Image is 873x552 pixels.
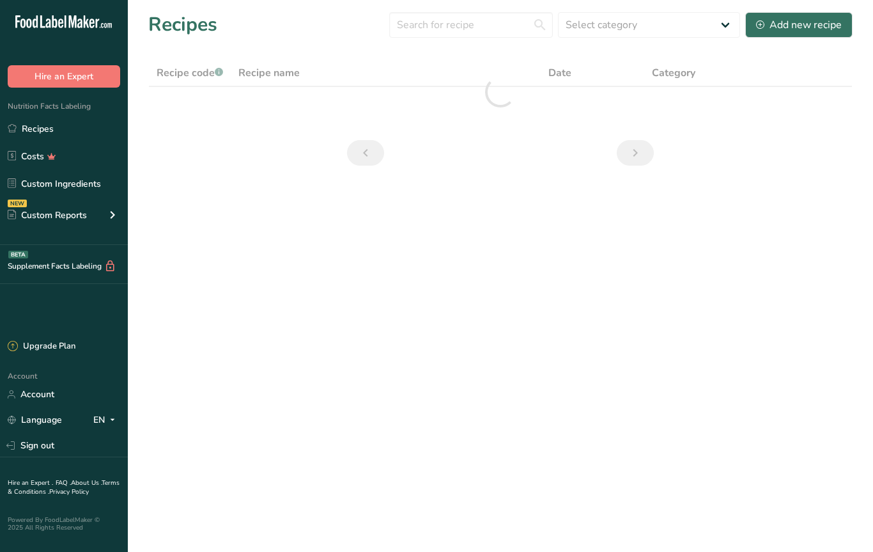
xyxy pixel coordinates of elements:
div: Add new recipe [756,17,842,33]
div: BETA [8,251,28,258]
a: Terms & Conditions . [8,478,120,496]
button: Hire an Expert [8,65,120,88]
a: Hire an Expert . [8,478,53,487]
div: EN [93,413,120,428]
a: Language [8,409,62,431]
div: NEW [8,200,27,207]
button: Add new recipe [745,12,853,38]
a: Next page [617,140,654,166]
a: FAQ . [56,478,71,487]
div: Powered By FoodLabelMaker © 2025 All Rights Reserved [8,516,120,532]
a: About Us . [71,478,102,487]
div: Custom Reports [8,209,87,222]
input: Search for recipe [389,12,553,38]
h1: Recipes [148,10,217,39]
a: Previous page [347,140,384,166]
div: Upgrade Plan [8,340,75,353]
a: Privacy Policy [49,487,89,496]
